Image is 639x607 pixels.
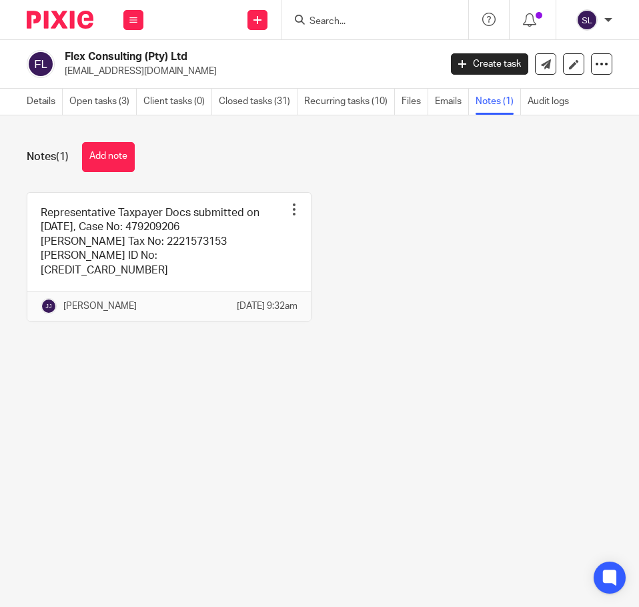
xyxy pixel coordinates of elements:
a: Files [402,89,428,115]
img: svg%3E [576,9,598,31]
a: Details [27,89,63,115]
span: (1) [56,151,69,162]
a: Create task [451,53,528,75]
img: Pixie [27,11,93,29]
button: Add note [82,142,135,172]
a: Open tasks (3) [69,89,137,115]
h1: Notes [27,150,69,164]
a: Emails [435,89,469,115]
img: svg%3E [41,298,57,314]
h2: Flex Consulting (Pty) Ltd [65,50,358,64]
p: [EMAIL_ADDRESS][DOMAIN_NAME] [65,65,431,78]
a: Audit logs [528,89,576,115]
a: Client tasks (0) [143,89,212,115]
img: svg%3E [27,50,55,78]
p: [PERSON_NAME] [63,299,137,313]
a: Recurring tasks (10) [304,89,395,115]
a: Closed tasks (31) [219,89,297,115]
a: Notes (1) [476,89,521,115]
input: Search [308,16,428,28]
p: [DATE] 9:32am [237,299,297,313]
